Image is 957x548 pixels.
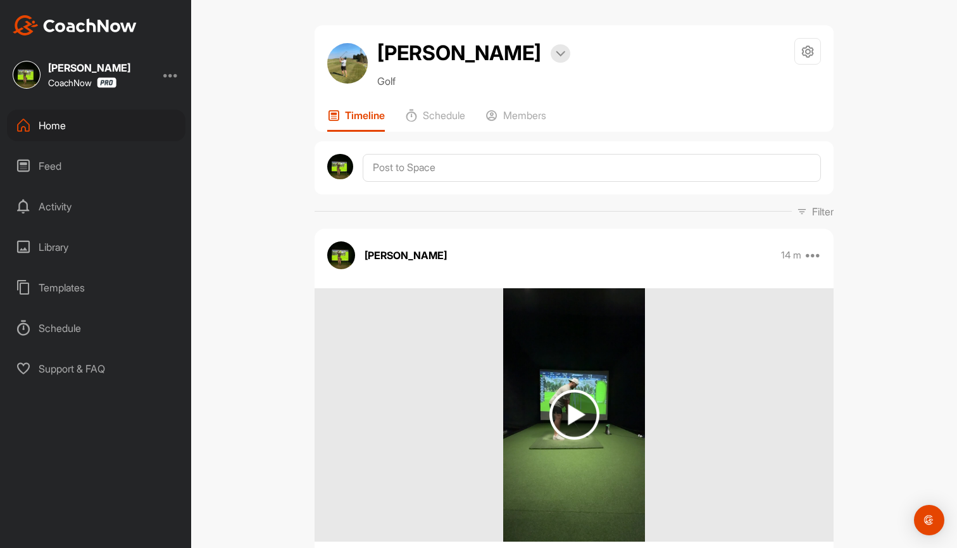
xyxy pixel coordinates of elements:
[549,390,599,440] img: play
[423,109,465,122] p: Schedule
[377,73,570,89] p: Golf
[7,312,185,344] div: Schedule
[327,241,355,269] img: avatar
[7,272,185,303] div: Templates
[556,51,565,57] img: arrow-down
[48,63,130,73] div: [PERSON_NAME]
[812,204,834,219] p: Filter
[7,110,185,141] div: Home
[914,505,944,535] div: Open Intercom Messenger
[13,61,41,89] img: square_eabde7d06e989d6a8b1fe01e04466613.jpg
[345,109,385,122] p: Timeline
[377,38,541,68] h2: [PERSON_NAME]
[327,154,353,180] img: avatar
[7,231,185,263] div: Library
[97,77,116,88] img: CoachNow Pro
[365,248,447,263] p: [PERSON_NAME]
[503,109,546,122] p: Members
[503,288,645,542] img: media
[7,150,185,182] div: Feed
[48,77,116,88] div: CoachNow
[781,249,801,262] p: 14 m
[13,15,137,35] img: CoachNow
[327,43,368,84] img: avatar
[7,191,185,222] div: Activity
[7,353,185,385] div: Support & FAQ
